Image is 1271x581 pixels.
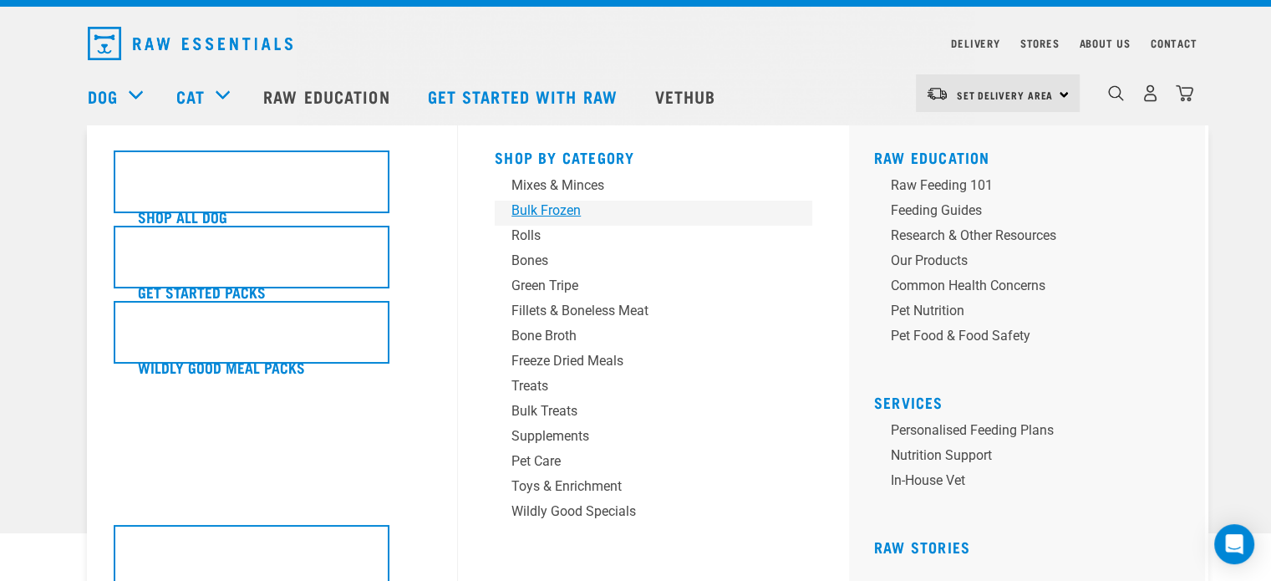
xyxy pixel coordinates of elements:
[1141,84,1159,102] img: user.png
[891,176,1152,196] div: Raw Feeding 101
[511,477,772,497] div: Toys & Enrichment
[874,394,1192,407] h5: Services
[511,251,772,271] div: Bones
[495,301,812,326] a: Fillets & Boneless Meat
[495,401,812,426] a: Bulk Treats
[511,451,772,471] div: Pet Care
[891,326,1152,346] div: Pet Food & Food Safety
[874,471,1192,496] a: In-house vet
[874,201,1192,226] a: Feeding Guides
[874,326,1192,351] a: Pet Food & Food Safety
[114,226,431,301] a: Get Started Packs
[511,502,772,522] div: Wildly Good Specials
[891,201,1152,221] div: Feeding Guides
[874,301,1192,326] a: Pet Nutrition
[874,176,1192,201] a: Raw Feeding 101
[495,477,812,502] a: Toys & Enrichment
[874,153,990,161] a: Raw Education
[511,201,772,221] div: Bulk Frozen
[511,426,772,446] div: Supplements
[88,84,118,109] a: Dog
[495,451,812,477] a: Pet Care
[638,63,737,130] a: Vethub
[495,426,812,451] a: Supplements
[874,420,1192,446] a: Personalised Feeding Plans
[495,251,812,276] a: Bones
[495,502,812,527] a: Wildly Good Specials
[511,176,772,196] div: Mixes & Minces
[247,63,410,130] a: Raw Education
[874,276,1192,301] a: Common Health Concerns
[511,376,772,396] div: Treats
[88,27,292,60] img: Raw Essentials Logo
[891,276,1152,296] div: Common Health Concerns
[874,226,1192,251] a: Research & Other Resources
[511,226,772,246] div: Rolls
[1020,40,1060,46] a: Stores
[874,446,1192,471] a: Nutrition Support
[511,276,772,296] div: Green Tripe
[1176,84,1193,102] img: home-icon@2x.png
[891,226,1152,246] div: Research & Other Resources
[411,63,638,130] a: Get started with Raw
[138,356,305,378] h5: Wildly Good Meal Packs
[874,543,970,551] a: Raw Stories
[114,301,431,376] a: Wildly Good Meal Packs
[511,351,772,371] div: Freeze Dried Meals
[176,84,205,109] a: Cat
[495,276,812,301] a: Green Tripe
[495,326,812,351] a: Bone Broth
[951,40,999,46] a: Delivery
[511,301,772,321] div: Fillets & Boneless Meat
[511,401,772,421] div: Bulk Treats
[1079,40,1130,46] a: About Us
[495,376,812,401] a: Treats
[957,92,1054,98] span: Set Delivery Area
[495,351,812,376] a: Freeze Dried Meals
[891,301,1152,321] div: Pet Nutrition
[495,226,812,251] a: Rolls
[138,206,227,227] h5: Shop All Dog
[495,149,812,162] h5: Shop By Category
[74,20,1197,67] nav: dropdown navigation
[926,86,948,101] img: van-moving.png
[891,251,1152,271] div: Our Products
[874,251,1192,276] a: Our Products
[114,150,431,226] a: Shop All Dog
[1151,40,1197,46] a: Contact
[1108,85,1124,101] img: home-icon-1@2x.png
[138,281,266,303] h5: Get Started Packs
[495,176,812,201] a: Mixes & Minces
[1214,524,1254,564] div: Open Intercom Messenger
[495,201,812,226] a: Bulk Frozen
[511,326,772,346] div: Bone Broth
